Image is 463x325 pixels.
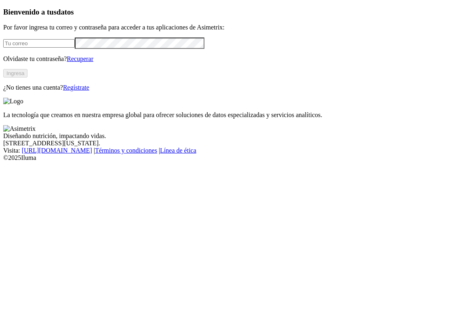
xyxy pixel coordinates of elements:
h3: Bienvenido a tus [3,8,460,17]
input: Tu correo [3,39,75,48]
a: Línea de ética [160,147,196,154]
div: [STREET_ADDRESS][US_STATE]. [3,140,460,147]
a: Términos y condiciones [95,147,157,154]
a: Recuperar [67,55,93,62]
div: Visita : | | [3,147,460,154]
p: Por favor ingresa tu correo y contraseña para acceder a tus aplicaciones de Asimetrix: [3,24,460,31]
span: datos [57,8,74,16]
button: Ingresa [3,69,27,78]
div: Diseñando nutrición, impactando vidas. [3,132,460,140]
p: ¿No tienes una cuenta? [3,84,460,91]
img: Logo [3,98,23,105]
a: [URL][DOMAIN_NAME] [22,147,92,154]
p: Olvidaste tu contraseña? [3,55,460,63]
img: Asimetrix [3,125,36,132]
p: La tecnología que creamos en nuestra empresa global para ofrecer soluciones de datos especializad... [3,111,460,119]
div: © 2025 Iluma [3,154,460,161]
a: Regístrate [63,84,89,91]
